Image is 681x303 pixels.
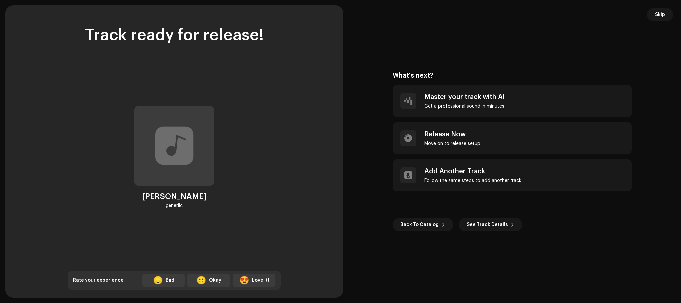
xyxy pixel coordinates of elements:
div: Love it! [252,277,269,284]
div: What's next? [393,72,632,80]
div: Follow the same steps to add another track [424,178,521,183]
span: Skip [655,8,665,21]
div: generiic [166,202,183,210]
span: Back To Catalog [400,218,439,231]
div: Add Another Track [424,167,521,175]
div: Get a professional sound in minutes [424,104,505,109]
re-a-post-create-item: Master your track with AI [393,85,632,117]
div: 🙂 [196,276,206,284]
div: Okay [209,277,221,284]
span: Rate your experience [73,278,124,283]
div: 😍 [239,276,249,284]
re-a-post-create-item: Release Now [393,122,632,154]
div: Release Now [424,130,480,138]
div: 😞 [153,276,163,284]
span: See Track Details [467,218,508,231]
button: Back To Catalog [393,218,453,231]
div: Bad [166,277,174,284]
button: See Track Details [459,218,522,231]
button: Skip [647,8,673,21]
div: Move on to release setup [424,141,480,146]
div: Master your track with AI [424,93,505,101]
div: Track ready for release! [85,27,264,44]
re-a-post-create-item: Add Another Track [393,159,632,191]
div: [PERSON_NAME] [142,191,207,202]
